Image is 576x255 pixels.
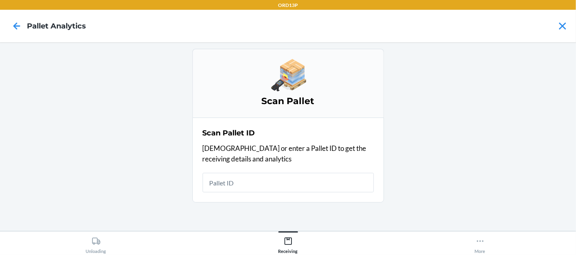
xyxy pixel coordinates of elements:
div: Receiving [278,233,298,254]
h3: Scan Pallet [203,95,374,108]
input: Pallet ID [203,173,374,192]
p: ORD13P [278,2,298,9]
div: Unloading [86,233,106,254]
h4: Pallet Analytics [27,21,86,31]
h2: Scan Pallet ID [203,128,255,138]
div: More [475,233,486,254]
button: More [384,231,576,254]
button: Receiving [192,231,384,254]
p: [DEMOGRAPHIC_DATA] or enter a Pallet ID to get the receiving details and analytics [203,143,374,164]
